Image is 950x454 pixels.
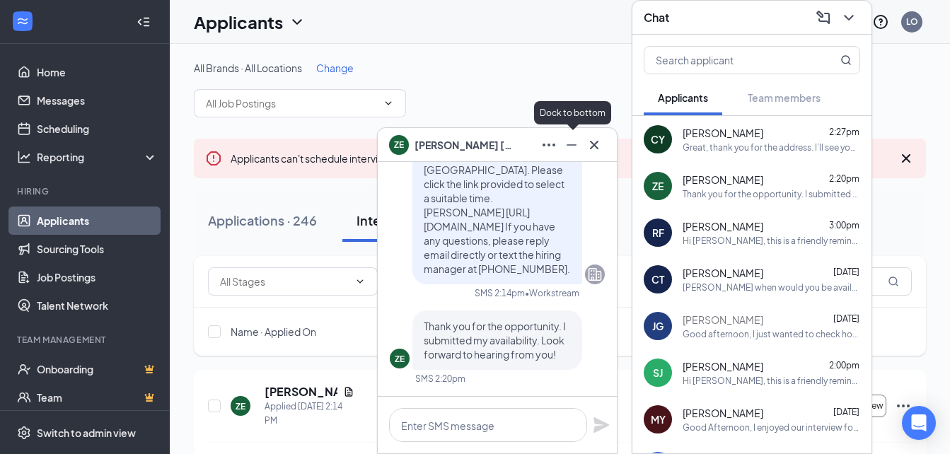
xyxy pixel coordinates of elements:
[683,188,860,200] div: Thank you for the opportunity. I submitted my availability. Look forward to hearing from you!
[37,426,136,440] div: Switch to admin view
[683,266,763,280] span: [PERSON_NAME]
[651,412,666,426] div: MY
[205,150,222,167] svg: Error
[593,417,610,433] svg: Plane
[833,267,859,277] span: [DATE]
[415,373,465,385] div: SMS 2:20pm
[652,319,664,333] div: JG
[194,10,283,34] h1: Applicants
[888,276,899,287] svg: MagnifyingGlass
[829,360,859,371] span: 2:00pm
[137,15,151,29] svg: Collapse
[231,152,514,165] span: Applicants can't schedule interviews.
[652,226,664,240] div: RF
[683,281,860,293] div: [PERSON_NAME] when would you be available for an interview?
[563,136,580,153] svg: Minimize
[683,375,860,387] div: Hi [PERSON_NAME], this is a friendly reminder. Your meeting with Terra Vino Italian Kitchen & Win...
[653,366,663,380] div: SJ
[415,137,514,153] span: [PERSON_NAME] [PERSON_NAME]
[815,9,832,26] svg: ComposeMessage
[683,359,763,373] span: [PERSON_NAME]
[17,150,31,164] svg: Analysis
[37,86,158,115] a: Messages
[872,13,889,30] svg: QuestionInfo
[354,276,366,287] svg: ChevronDown
[231,325,316,339] span: Name · Applied On
[37,355,158,383] a: OnboardingCrown
[748,91,821,104] span: Team members
[208,211,317,229] div: Applications · 246
[583,134,606,156] button: Cross
[37,263,158,291] a: Job Postings
[683,126,763,140] span: [PERSON_NAME]
[534,101,611,124] div: Dock to bottom
[683,313,763,327] span: [PERSON_NAME]
[683,406,763,420] span: [PERSON_NAME]
[525,287,579,299] span: • Workstream
[586,136,603,153] svg: Cross
[538,134,560,156] button: Ellipses
[829,173,859,184] span: 2:20pm
[840,9,857,26] svg: ChevronDown
[560,134,583,156] button: Minimize
[833,407,859,417] span: [DATE]
[651,272,664,286] div: CT
[683,173,763,187] span: [PERSON_NAME]
[683,328,860,340] div: Good afternoon, I just wanted to check how the hiring process is going?
[265,384,337,400] h5: [PERSON_NAME]
[840,54,852,66] svg: MagnifyingGlass
[586,266,603,283] svg: Company
[644,10,669,25] h3: Chat
[424,320,566,361] span: Thank you for the opportunity. I submitted my availability. Look forward to hearing from you!
[395,353,405,365] div: ZE
[906,16,918,28] div: LO
[206,95,377,111] input: All Job Postings
[424,121,571,275] span: Hi [PERSON_NAME], we'd like to invite you to a meeting with [PERSON_NAME] for Server at [GEOGRAPH...
[316,62,354,74] span: Change
[683,141,860,153] div: Great, thank you for the address. I’ll see you [DATE] at 3:30!
[16,14,30,28] svg: WorkstreamLogo
[37,383,158,412] a: TeamCrown
[475,287,525,299] div: SMS 2:14pm
[37,58,158,86] a: Home
[658,91,708,104] span: Applicants
[644,47,812,74] input: Search applicant
[902,406,936,440] div: Open Intercom Messenger
[37,150,158,164] div: Reporting
[37,206,158,235] a: Applicants
[37,291,158,320] a: Talent Network
[17,426,31,440] svg: Settings
[236,400,245,412] div: ZE
[895,397,912,414] svg: Ellipses
[357,211,449,229] div: Interviews · 133
[343,386,354,397] svg: Document
[651,132,665,146] div: CY
[37,235,158,263] a: Sourcing Tools
[220,274,349,289] input: All Stages
[833,313,859,324] span: [DATE]
[683,219,763,233] span: [PERSON_NAME]
[289,13,306,30] svg: ChevronDown
[829,220,859,231] span: 3:00pm
[838,6,860,29] button: ChevronDown
[383,98,394,109] svg: ChevronDown
[265,400,354,428] div: Applied [DATE] 2:14 PM
[194,62,302,74] span: All Brands · All Locations
[17,185,155,197] div: Hiring
[37,115,158,143] a: Scheduling
[898,150,915,167] svg: Cross
[652,179,664,193] div: ZE
[829,127,859,137] span: 2:27pm
[812,6,835,29] button: ComposeMessage
[540,136,557,153] svg: Ellipses
[683,235,860,247] div: Hi [PERSON_NAME], this is a friendly reminder. Your meeting with Via [PERSON_NAME] for Server Ass...
[17,334,155,346] div: Team Management
[683,421,860,433] div: Good Afternoon, I enjoyed our interview for the position of hostess last week, and still remain v...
